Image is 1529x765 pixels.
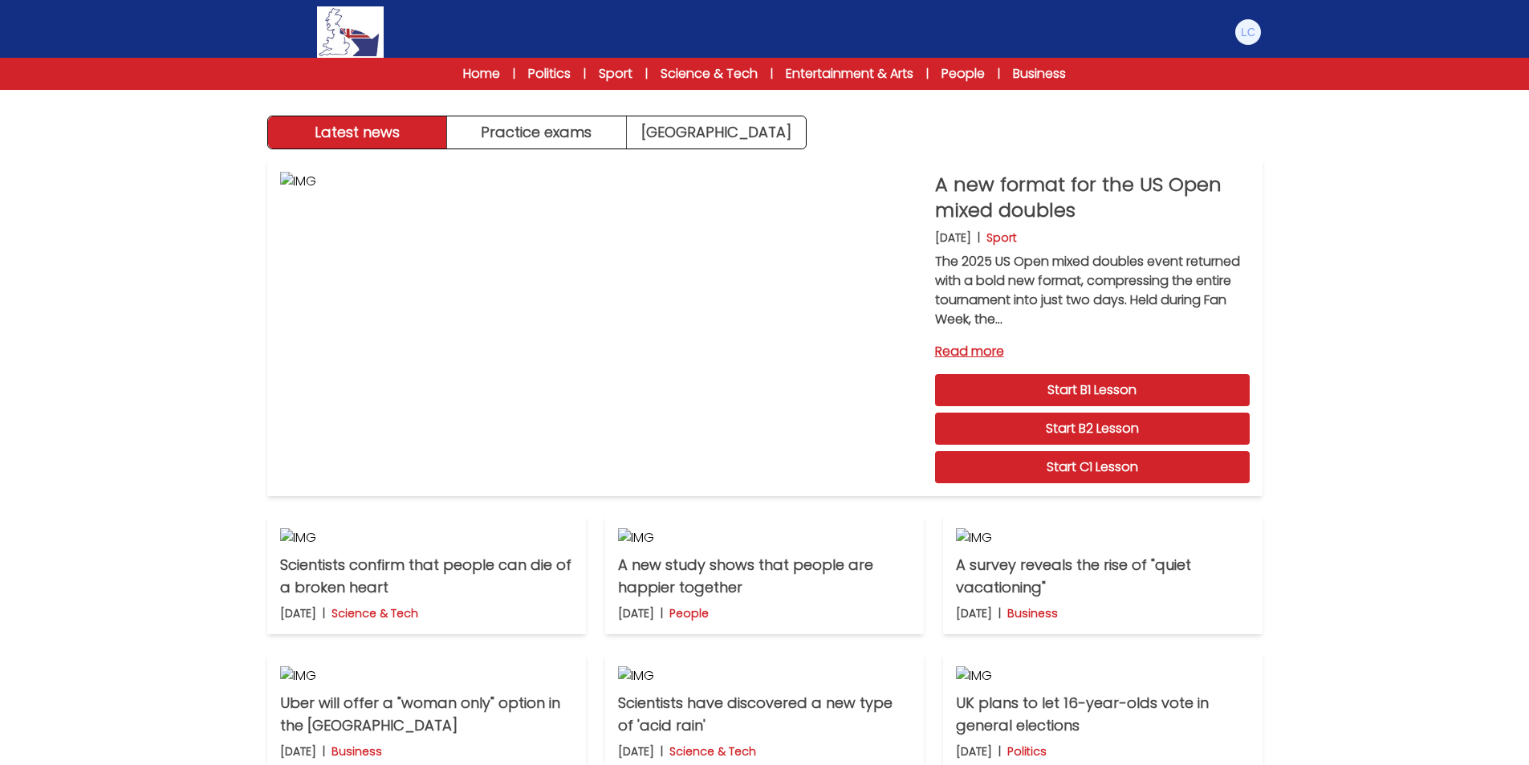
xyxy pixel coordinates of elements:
img: IMG [618,528,911,547]
p: Sport [986,230,1017,246]
a: Start C1 Lesson [935,451,1250,483]
span: | [584,66,586,82]
p: [DATE] [280,743,316,759]
span: | [513,66,515,82]
p: [DATE] [956,743,992,759]
img: IMG [280,528,573,547]
p: [DATE] [956,605,992,621]
p: A new study shows that people are happier together [618,554,911,599]
b: | [978,230,980,246]
b: | [323,605,325,621]
p: [DATE] [935,230,971,246]
b: | [323,743,325,759]
img: Lucrezia Connelli [1235,19,1261,45]
p: UK plans to let 16-year-olds vote in general elections [956,692,1249,737]
img: IMG [280,666,573,686]
b: | [661,605,663,621]
a: Science & Tech [661,64,758,83]
button: Practice exams [447,116,627,149]
p: [DATE] [280,605,316,621]
p: Science & Tech [331,605,418,621]
a: Sport [599,64,632,83]
span: | [645,66,648,82]
button: Latest news [268,116,448,149]
span: | [771,66,773,82]
a: People [941,64,985,83]
a: Politics [528,64,571,83]
a: Logo [267,6,434,58]
p: Politics [1007,743,1047,759]
img: IMG [956,528,1249,547]
a: Business [1013,64,1066,83]
p: A survey reveals the rise of "quiet vacationing" [956,554,1249,599]
p: The 2025 US Open mixed doubles event returned with a bold new format, compressing the entire tour... [935,252,1250,329]
a: Entertainment & Arts [786,64,913,83]
img: IMG [956,666,1249,686]
p: A new format for the US Open mixed doubles [935,172,1250,223]
span: | [926,66,929,82]
p: Scientists confirm that people can die of a broken heart [280,554,573,599]
p: Scientists have discovered a new type of 'acid rain' [618,692,911,737]
p: People [669,605,709,621]
p: Business [331,743,382,759]
a: Read more [935,342,1250,361]
span: | [998,66,1000,82]
a: Home [463,64,500,83]
a: Start B1 Lesson [935,374,1250,406]
p: Uber will offer a "woman only" option in the [GEOGRAPHIC_DATA] [280,692,573,737]
img: Logo [317,6,383,58]
img: IMG [618,666,911,686]
a: [GEOGRAPHIC_DATA] [627,116,806,149]
p: [DATE] [618,743,654,759]
b: | [998,605,1001,621]
a: IMG Scientists confirm that people can die of a broken heart [DATE] | Science & Tech [267,515,586,634]
a: IMG A survey reveals the rise of "quiet vacationing" [DATE] | Business [943,515,1262,634]
a: IMG A new study shows that people are happier together [DATE] | People [605,515,924,634]
p: Business [1007,605,1058,621]
p: Science & Tech [669,743,756,759]
b: | [998,743,1001,759]
p: [DATE] [618,605,654,621]
img: IMG [280,172,922,483]
b: | [661,743,663,759]
a: Start B2 Lesson [935,413,1250,445]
